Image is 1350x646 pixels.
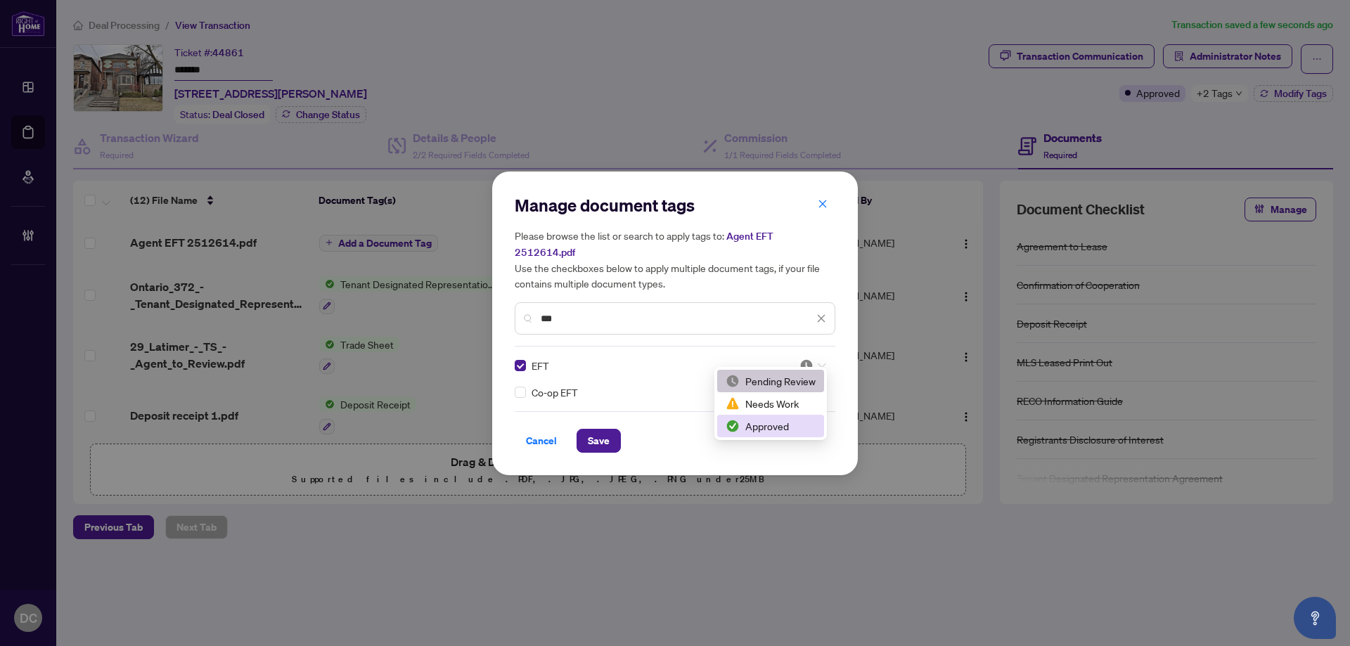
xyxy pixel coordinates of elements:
span: Co-op EFT [532,385,578,400]
span: Pending Review [799,358,826,373]
h2: Manage document tags [515,194,835,217]
div: Needs Work [726,396,816,411]
div: Approved [726,418,816,434]
img: status [726,396,740,411]
div: Needs Work [717,392,824,415]
img: status [726,419,740,433]
span: Save [588,429,610,452]
button: Open asap [1294,597,1336,639]
div: Approved [717,415,824,437]
span: close [816,314,826,323]
img: status [799,358,814,373]
span: close [818,199,828,209]
button: Cancel [515,429,568,453]
div: Pending Review [717,370,824,392]
span: Agent EFT 2512614.pdf [515,230,773,259]
span: EFT [532,358,549,373]
h5: Please browse the list or search to apply tags to: Use the checkboxes below to apply multiple doc... [515,228,835,291]
img: status [726,374,740,388]
div: Pending Review [726,373,816,389]
button: Save [577,429,621,453]
span: Cancel [526,429,557,452]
